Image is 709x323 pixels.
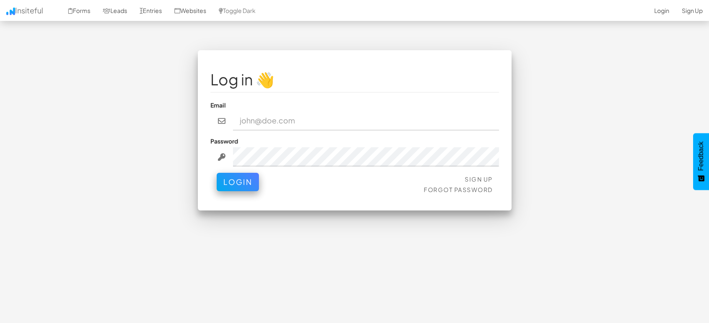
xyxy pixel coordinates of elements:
label: Email [210,101,226,109]
a: Sign Up [465,175,493,183]
button: Login [217,173,259,191]
img: icon.png [6,8,15,15]
a: Forgot Password [424,186,493,193]
span: Feedback [697,141,705,171]
button: Feedback - Show survey [693,133,709,190]
input: john@doe.com [233,111,499,131]
label: Password [210,137,238,145]
h1: Log in 👋 [210,71,499,88]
